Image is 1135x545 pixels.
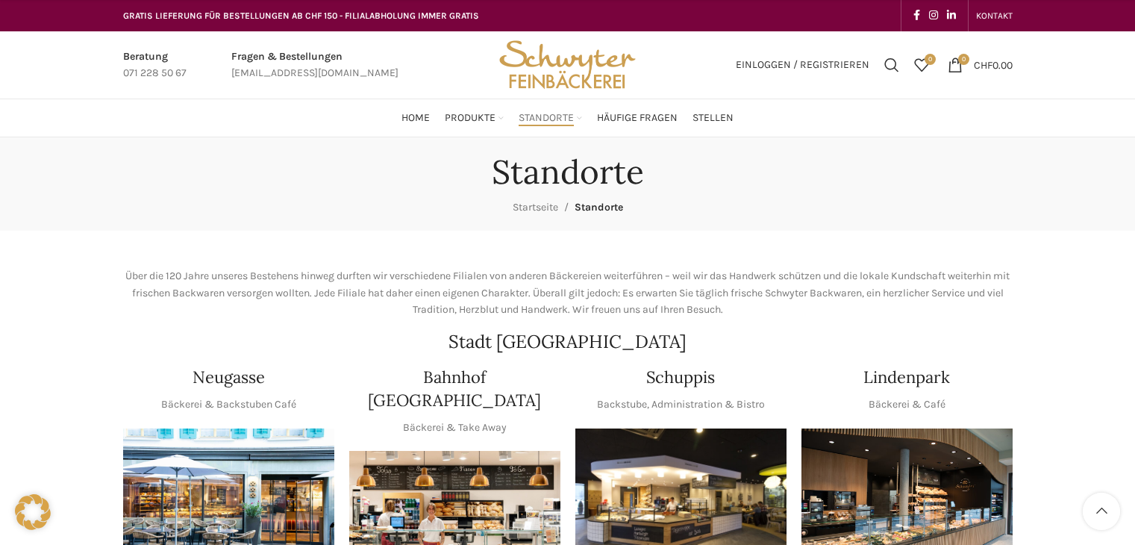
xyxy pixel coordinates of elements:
[597,111,678,125] span: Häufige Fragen
[193,366,265,389] h4: Neugasse
[492,152,644,192] h1: Standorte
[231,49,398,82] a: Infobox link
[942,5,960,26] a: Linkedin social link
[445,103,504,133] a: Produkte
[692,111,734,125] span: Stellen
[958,54,969,65] span: 0
[123,333,1013,351] h2: Stadt [GEOGRAPHIC_DATA]
[877,50,907,80] a: Suchen
[575,201,623,214] span: Standorte
[161,396,296,413] p: Bäckerei & Backstuben Café
[513,201,558,214] a: Startseite
[597,103,678,133] a: Häufige Fragen
[940,50,1020,80] a: 0 CHF0.00
[925,54,936,65] span: 0
[401,103,430,133] a: Home
[974,58,992,71] span: CHF
[976,10,1013,21] span: KONTAKT
[736,60,869,70] span: Einloggen / Registrieren
[597,396,765,413] p: Backstube, Administration & Bistro
[494,57,640,70] a: Site logo
[646,366,715,389] h4: Schuppis
[403,420,507,436] p: Bäckerei & Take Away
[445,111,495,125] span: Produkte
[123,10,479,21] span: GRATIS LIEFERUNG FÜR BESTELLUNGEN AB CHF 150 - FILIALABHOLUNG IMMER GRATIS
[909,5,925,26] a: Facebook social link
[692,103,734,133] a: Stellen
[969,1,1020,31] div: Secondary navigation
[1083,493,1120,530] a: Scroll to top button
[116,103,1020,133] div: Main navigation
[907,50,937,80] a: 0
[974,58,1013,71] bdi: 0.00
[123,268,1013,318] p: Über die 120 Jahre unseres Bestehens hinweg durften wir verschiedene Filialen von anderen Bäckere...
[863,366,950,389] h4: Lindenpark
[519,103,582,133] a: Standorte
[519,111,574,125] span: Standorte
[728,50,877,80] a: Einloggen / Registrieren
[123,49,187,82] a: Infobox link
[925,5,942,26] a: Instagram social link
[401,111,430,125] span: Home
[349,366,560,412] h4: Bahnhof [GEOGRAPHIC_DATA]
[494,31,640,99] img: Bäckerei Schwyter
[907,50,937,80] div: Meine Wunschliste
[869,396,945,413] p: Bäckerei & Café
[976,1,1013,31] a: KONTAKT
